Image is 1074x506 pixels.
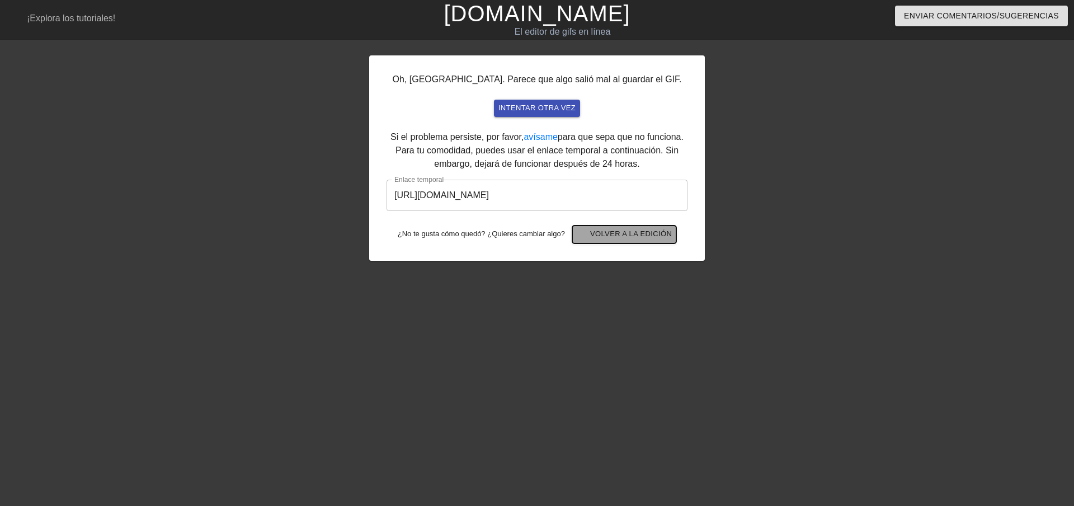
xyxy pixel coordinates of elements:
font: El editor de gifs en línea [515,27,611,36]
font: flecha_atrás [577,228,731,241]
font: ¡Explora los tutoriales! [27,13,115,23]
font: ¿No te gusta cómo quedó? ¿Quieres cambiar algo? [398,229,565,238]
a: [DOMAIN_NAME] [444,1,630,26]
button: intentar otra vez [494,100,580,117]
font: para que sepa que no funciona. Para tu comodidad, puedes usar el enlace temporal a continuación. ... [395,132,684,168]
font: Si el problema persiste, por favor, [390,132,524,142]
button: Enviar comentarios/sugerencias [895,6,1068,26]
font: intentar otra vez [498,104,576,112]
button: Volver a la edición [572,226,676,243]
font: Oh, [GEOGRAPHIC_DATA]. Parece que algo salió mal al guardar el GIF. [393,74,682,84]
a: ¡Explora los tutoriales! [9,11,115,28]
font: libro de menú [9,11,157,24]
input: desnudo [387,180,687,211]
font: Volver a la edición [590,229,672,238]
a: avísame [524,132,557,142]
font: Enviar comentarios/sugerencias [904,11,1059,20]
